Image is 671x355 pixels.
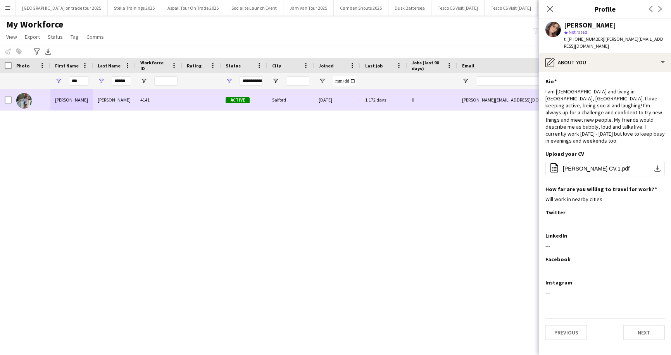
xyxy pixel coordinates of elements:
h3: Upload your CV [545,150,584,157]
input: City Filter Input [286,76,309,86]
button: Open Filter Menu [55,78,62,84]
h3: How far are you willing to travel for work? [545,186,657,193]
div: --- [545,219,665,226]
div: 1,172 days [361,89,407,110]
span: Export [25,33,40,40]
div: --- [545,266,665,273]
a: View [3,32,20,42]
button: Previous [545,325,587,340]
img: Amy Thomas [16,93,32,109]
app-action-btn: Export XLSX [43,47,53,56]
span: Email [462,63,474,69]
div: --- [545,289,665,296]
span: Last job [365,63,383,69]
h3: Facebook [545,256,571,263]
div: [DATE] [314,89,361,110]
div: [PERSON_NAME][EMAIL_ADDRESS][DOMAIN_NAME] [457,89,612,110]
span: Status [226,63,241,69]
button: Aspall Tour On Trade 2025 [161,0,225,16]
a: Export [22,32,43,42]
button: Open Filter Menu [462,78,469,84]
input: First Name Filter Input [69,76,88,86]
button: [GEOGRAPHIC_DATA] on trade tour 2025 [16,0,108,16]
button: Tesco CS Photography [DATE] [538,0,608,16]
button: Open Filter Menu [272,78,279,84]
span: Tag [71,33,79,40]
span: Comms [86,33,104,40]
span: Rating [187,63,202,69]
div: [PERSON_NAME] [564,22,616,29]
span: Workforce ID [140,60,168,71]
input: Email Filter Input [476,76,608,86]
button: Stella Trainings 2025 [108,0,161,16]
div: [PERSON_NAME] [50,89,93,110]
h3: Instagram [545,279,572,286]
input: Workforce ID Filter Input [154,76,178,86]
span: Joined [319,63,334,69]
span: t. [PHONE_NUMBER] [564,36,604,42]
button: Open Filter Menu [319,78,326,84]
span: Jobs (last 90 days) [412,60,443,71]
a: Tag [67,32,82,42]
span: My Workforce [6,19,63,30]
span: Status [48,33,63,40]
div: Will work in nearby cities [545,196,665,203]
button: [PERSON_NAME] CV.1.pdf [545,161,665,176]
button: Jam Van Tour 2025 [283,0,334,16]
span: Active [226,97,250,103]
button: Open Filter Menu [140,78,147,84]
button: Next [623,325,665,340]
h3: Profile [539,4,671,14]
button: Dusk Battersea [388,0,431,16]
div: I am [DEMOGRAPHIC_DATA] and living in [GEOGRAPHIC_DATA], [GEOGRAPHIC_DATA]. I love keeping active... [545,88,665,145]
button: Open Filter Menu [226,78,233,84]
div: About you [539,53,671,72]
div: 0 [407,89,457,110]
span: View [6,33,17,40]
button: Socialite Launch Event [225,0,283,16]
input: Joined Filter Input [333,76,356,86]
button: Open Filter Menu [98,78,105,84]
span: Photo [16,63,29,69]
button: Tesco CS Visit [DATE] [431,0,485,16]
div: --- [545,243,665,250]
h3: LinkedIn [545,232,567,239]
div: Salford [267,89,314,110]
span: Not rated [569,29,587,35]
input: Last Name Filter Input [112,76,131,86]
span: City [272,63,281,69]
button: Camden Shouts 2025 [334,0,388,16]
div: [PERSON_NAME] [93,89,136,110]
a: Status [45,32,66,42]
span: Last Name [98,63,121,69]
a: Comms [83,32,107,42]
h3: Twitter [545,209,566,216]
button: Tesco CS Visit [DATE] [485,0,538,16]
app-action-btn: Advanced filters [32,47,41,56]
span: [PERSON_NAME] CV.1.pdf [563,165,630,172]
span: First Name [55,63,79,69]
div: 4141 [136,89,182,110]
span: | [PERSON_NAME][EMAIL_ADDRESS][DOMAIN_NAME] [564,36,663,49]
h3: Bio [545,78,557,85]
